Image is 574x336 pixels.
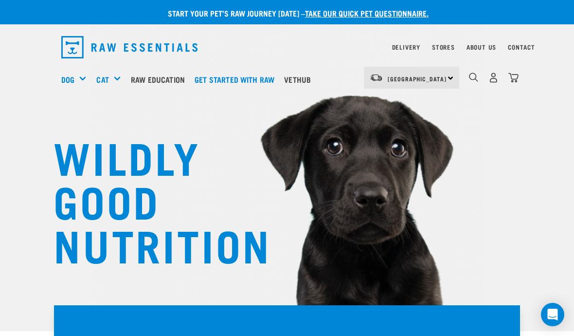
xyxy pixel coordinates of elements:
a: Cat [96,74,108,85]
a: Raw Education [128,60,192,99]
img: van-moving.png [370,74,383,82]
img: Raw Essentials Logo [61,36,197,58]
span: [GEOGRAPHIC_DATA] [388,77,447,80]
a: Contact [508,45,535,49]
a: Dog [61,74,74,85]
img: home-icon-1@2x.png [469,73,478,82]
a: Delivery [392,45,420,49]
h1: WILDLY GOOD NUTRITION [54,134,248,265]
img: home-icon@2x.png [508,73,519,83]
a: Stores [432,45,455,49]
img: user.png [488,73,499,83]
a: Vethub [282,60,318,99]
a: Get started with Raw [192,60,282,99]
nav: dropdown navigation [54,32,520,62]
div: Open Intercom Messenger [541,303,564,326]
a: About Us [466,45,496,49]
a: take our quick pet questionnaire. [305,11,429,15]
